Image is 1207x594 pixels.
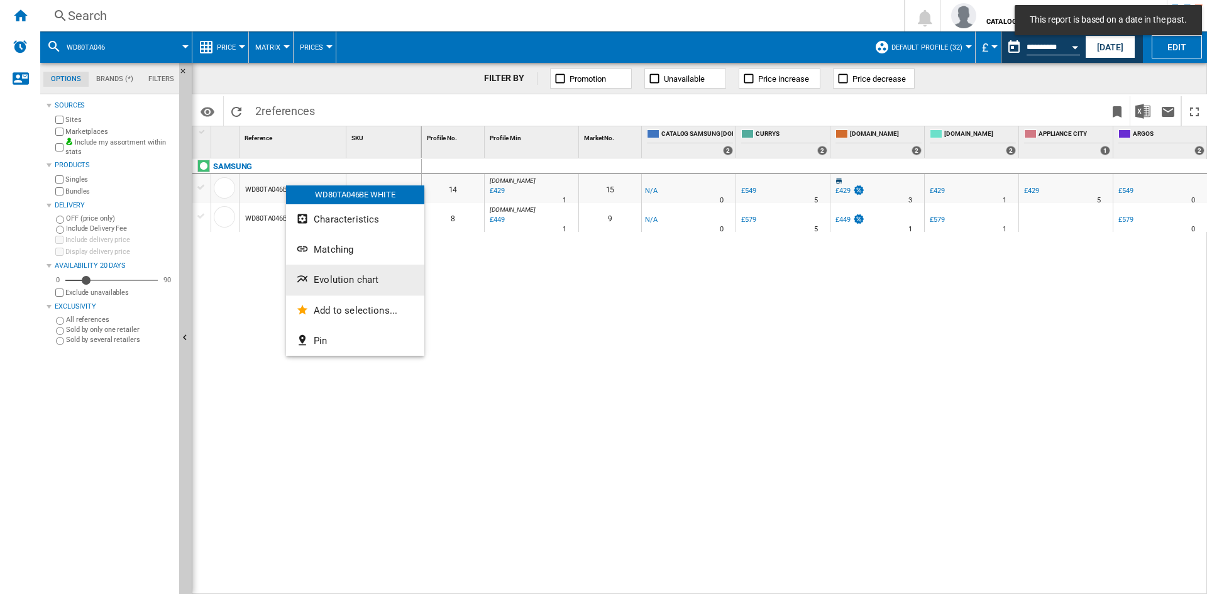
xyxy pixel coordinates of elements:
span: Evolution chart [314,274,378,285]
span: Add to selections... [314,305,397,316]
div: WD80TA046BE WHITE [286,185,424,204]
span: Matching [314,244,353,255]
button: Characteristics [286,204,424,234]
button: Pin... [286,326,424,356]
button: Evolution chart [286,265,424,295]
span: Characteristics [314,214,379,225]
button: Add to selections... [286,295,424,326]
span: Pin [314,335,327,346]
button: Matching [286,234,424,265]
span: This report is based on a date in the past. [1026,14,1191,26]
